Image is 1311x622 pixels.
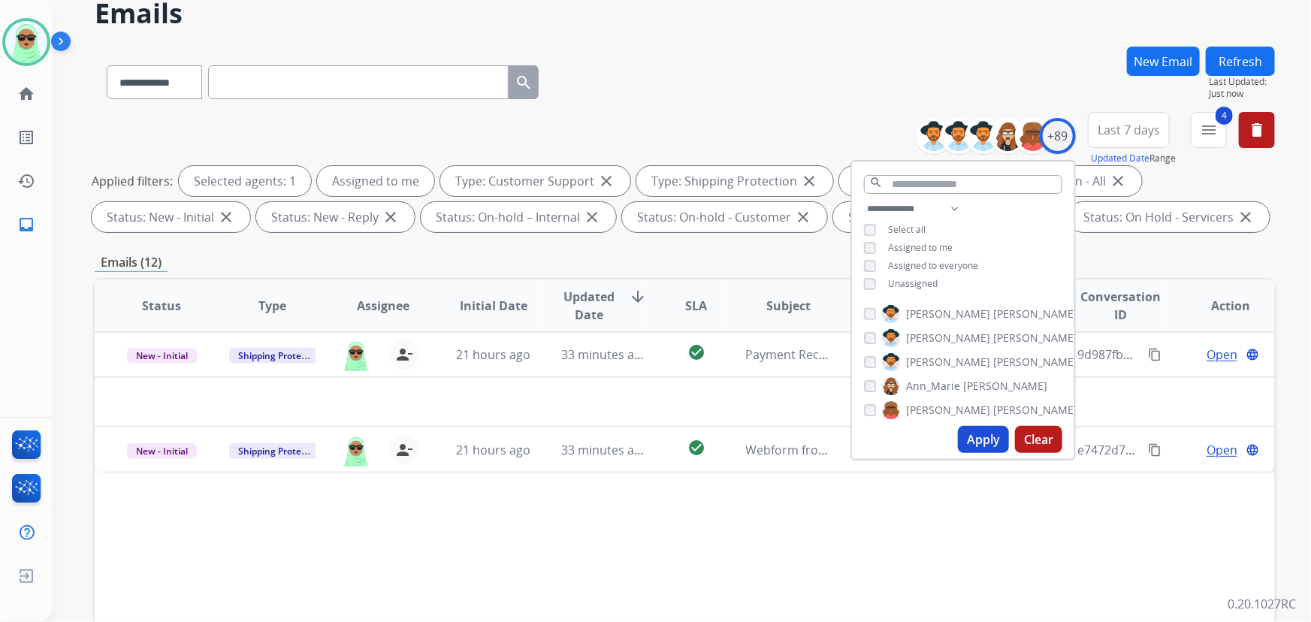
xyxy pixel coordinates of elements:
[1206,47,1275,76] button: Refresh
[906,403,990,418] span: [PERSON_NAME]
[456,346,530,363] span: 21 hours ago
[906,306,990,322] span: [PERSON_NAME]
[217,208,235,226] mat-icon: close
[1077,288,1163,324] span: Conversation ID
[800,172,818,190] mat-icon: close
[1098,127,1160,133] span: Last 7 days
[1040,118,1076,154] div: +89
[382,208,400,226] mat-icon: close
[888,277,938,290] span: Unassigned
[685,297,707,315] span: SLA
[1091,152,1176,165] span: Range
[460,297,527,315] span: Initial Date
[993,355,1077,370] span: [PERSON_NAME]
[1088,112,1170,148] button: Last 7 days
[561,442,648,458] span: 33 minutes ago
[963,379,1047,394] span: [PERSON_NAME]
[92,172,173,190] p: Applied filters:
[515,74,533,92] mat-icon: search
[92,202,250,232] div: Status: New - Initial
[258,297,286,315] span: Type
[993,403,1077,418] span: [PERSON_NAME]
[17,85,35,103] mat-icon: home
[629,288,647,306] mat-icon: arrow_downward
[1207,441,1237,459] span: Open
[440,166,630,196] div: Type: Customer Support
[179,166,311,196] div: Selected agents: 1
[888,241,953,254] span: Assigned to me
[229,348,332,364] span: Shipping Protection
[561,346,648,363] span: 33 minutes ago
[1207,346,1237,364] span: Open
[622,202,827,232] div: Status: On-hold - Customer
[317,166,434,196] div: Assigned to me
[1109,172,1127,190] mat-icon: close
[888,259,978,272] span: Assigned to everyone
[993,331,1077,346] span: [PERSON_NAME]
[1216,107,1233,125] span: 4
[906,355,990,370] span: [PERSON_NAME]
[1191,112,1227,148] button: 4
[636,166,833,196] div: Type: Shipping Protection
[794,208,812,226] mat-icon: close
[1068,202,1270,232] div: Status: On Hold - Servicers
[256,202,415,232] div: Status: New - Reply
[746,442,1086,458] span: Webform from [EMAIL_ADDRESS][DOMAIN_NAME] on [DATE]
[1246,348,1259,361] mat-icon: language
[17,216,35,234] mat-icon: inbox
[1077,346,1306,363] span: 9d987fbd-9086-4439-81d5-628e3349f82d
[958,426,1009,453] button: Apply
[17,172,35,190] mat-icon: history
[1200,121,1218,139] mat-icon: menu
[421,202,616,232] div: Status: On-hold – Internal
[583,208,601,226] mat-icon: close
[1148,348,1161,361] mat-icon: content_copy
[1127,47,1200,76] button: New Email
[95,253,168,272] p: Emails (12)
[456,442,530,458] span: 21 hours ago
[833,202,1062,232] div: Status: On Hold - Pending Parts
[229,443,332,459] span: Shipping Protection
[888,223,926,236] span: Select all
[341,435,371,466] img: agent-avatar
[869,176,883,189] mat-icon: search
[395,346,413,364] mat-icon: person_remove
[687,343,705,361] mat-icon: check_circle
[1077,442,1303,458] span: e7472d7d-693f-435c-bd0f-7fb0d7e42eea
[1228,595,1296,613] p: 0.20.1027RC
[1164,279,1275,332] th: Action
[127,443,197,459] span: New - Initial
[687,439,705,457] mat-icon: check_circle
[746,346,986,363] span: Payment Receipt 52607043_795047269.pdf
[142,297,181,315] span: Status
[1246,443,1259,457] mat-icon: language
[341,340,371,371] img: agent-avatar
[1209,76,1275,88] span: Last Updated:
[395,441,413,459] mat-icon: person_remove
[17,128,35,146] mat-icon: list_alt
[597,172,615,190] mat-icon: close
[906,379,960,394] span: Ann_Marie
[1209,88,1275,100] span: Just now
[906,331,990,346] span: [PERSON_NAME]
[1091,152,1149,165] button: Updated Date
[839,166,989,196] div: Type: Reguard CS
[1148,443,1161,457] mat-icon: content_copy
[5,21,47,63] img: avatar
[1248,121,1266,139] mat-icon: delete
[561,288,617,324] span: Updated Date
[1015,426,1062,453] button: Clear
[766,297,811,315] span: Subject
[357,297,409,315] span: Assignee
[993,306,1077,322] span: [PERSON_NAME]
[127,348,197,364] span: New - Initial
[1237,208,1255,226] mat-icon: close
